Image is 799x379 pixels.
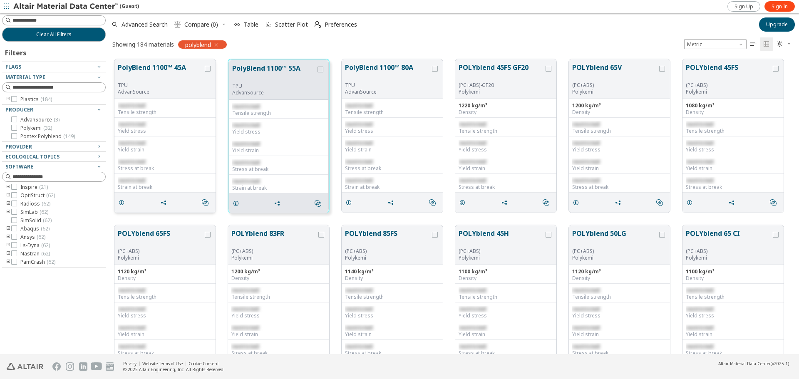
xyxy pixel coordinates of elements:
span: Ls-Dyna [20,242,50,249]
i: toogle group [5,184,11,191]
div: © 2025 Altair Engineering, Inc. All Rights Reserved. [123,367,225,372]
div: Tensile strength [232,110,325,116]
button: POLYblend 45H [459,228,544,248]
button: Similar search [425,194,443,211]
i:  [543,199,549,206]
button: POLYblend 45FS [686,62,771,82]
button: Details [342,194,359,211]
div: Yield strain [118,146,212,153]
button: Share [384,194,401,211]
img: Altair Material Data Center [13,2,119,11]
span: Plastics [20,96,52,103]
button: Details [114,194,132,211]
span: Preferences [325,22,357,27]
div: Yield stress [345,312,439,319]
button: Details [682,194,700,211]
span: OptiStruct [20,192,55,199]
div: Yield strain [345,331,439,338]
span: Metric [684,39,747,49]
div: 1220 kg/m³ [459,102,553,109]
i:  [429,199,436,206]
div: Strain at break [232,185,325,191]
span: restricted [459,343,486,350]
button: Similar search [539,194,556,211]
span: Sign In [772,3,788,10]
div: Yield stress [686,146,780,153]
span: restricted [232,159,260,166]
div: Density [118,275,212,282]
p: Polykemi [118,255,203,261]
img: Altair Engineering [7,363,43,370]
i:  [202,199,208,206]
a: Sign Up [727,1,760,12]
span: Flags [5,63,21,70]
span: Pontex Polyblend [20,133,75,140]
span: restricted [118,139,145,146]
p: Polykemi [686,255,771,261]
div: 1080 kg/m³ [686,102,780,109]
div: Strain at break [118,184,212,191]
button: Details [455,194,473,211]
a: Sign In [764,1,795,12]
span: Nastran [20,250,50,257]
div: 1100 kg/m³ [686,268,780,275]
button: POLYblend 85FS [345,228,430,248]
div: Yield stress [232,129,325,135]
button: PolyBlend 1100™ 80A [345,62,430,82]
span: Scatter Plot [275,22,308,27]
div: Tensile strength [118,109,212,116]
span: ( 62 ) [41,225,50,232]
div: 1120 kg/m³ [572,268,667,275]
span: ( 62 ) [46,192,55,199]
span: Radioss [20,201,50,207]
div: grid [108,53,799,354]
span: restricted [345,305,372,312]
div: Stress at break [459,350,553,357]
div: Stress at break [686,184,780,191]
button: Details [229,195,246,212]
span: restricted [686,158,713,165]
div: Tensile strength [572,128,667,134]
span: ( 62 ) [37,233,45,240]
button: POLYblend 50LG [572,228,658,248]
i: toogle group [5,234,11,240]
span: restricted [345,287,372,294]
span: restricted [459,121,486,128]
div: Yield strain [345,146,439,153]
div: Density [345,275,439,282]
button: Upgrade [759,17,795,32]
div: (PC+ABS) [231,248,317,255]
div: Density [686,109,780,116]
span: ( 149 ) [63,133,75,140]
div: Stress at break [686,350,780,357]
div: Yield strain [686,331,780,338]
button: Clear All Filters [2,27,106,42]
button: Flags [2,62,106,72]
div: 1100 kg/m³ [459,268,553,275]
button: Similar search [198,194,216,211]
div: 1140 kg/m³ [345,268,439,275]
div: TPU [118,82,203,89]
button: Share [497,194,515,211]
i:  [750,41,757,47]
span: restricted [118,121,145,128]
div: Stress at break [232,166,325,173]
i: toogle group [5,192,11,199]
i: toogle group [5,96,11,103]
span: restricted [686,287,713,294]
span: restricted [232,178,260,185]
div: Stress at break [345,165,439,172]
button: PolyBlend 1100™ 45A [118,62,203,82]
span: Material Type [5,74,45,81]
p: Polykemi [459,255,544,261]
span: ( 62 ) [41,242,50,249]
span: ( 62 ) [41,250,50,257]
div: (Guest) [13,2,139,11]
span: Abaqus [20,225,50,232]
div: (PC+ABS) [686,248,771,255]
button: Similar search [766,194,784,211]
button: Similar search [653,194,670,211]
span: restricted [232,140,260,147]
div: Stress at break [231,350,326,357]
span: restricted [686,324,713,331]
